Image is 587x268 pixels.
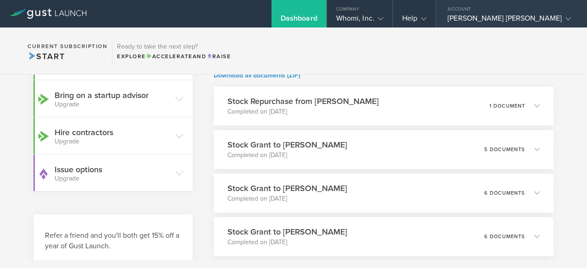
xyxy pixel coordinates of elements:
[227,95,379,107] h3: Stock Repurchase from [PERSON_NAME]
[117,52,231,60] div: Explore
[55,89,171,108] h3: Bring on a startup advisor
[117,44,231,50] h3: Ready to take the next step?
[45,230,181,252] h3: Refer a friend and you'll both get 15% off a year of Gust Launch.
[489,104,525,109] p: 1 document
[227,226,347,238] h3: Stock Grant to [PERSON_NAME]
[55,138,171,145] small: Upgrade
[448,14,571,27] div: [PERSON_NAME] [PERSON_NAME]
[484,191,525,196] p: 6 documents
[28,44,107,49] h2: Current Subscription
[28,51,65,61] span: Start
[146,53,207,60] span: and
[281,14,317,27] div: Dashboard
[227,107,379,116] p: Completed on [DATE]
[55,164,171,182] h3: Issue options
[227,182,347,194] h3: Stock Grant to [PERSON_NAME]
[214,71,300,79] a: Download all documents (ZIP)
[206,53,231,60] span: Raise
[227,139,347,151] h3: Stock Grant to [PERSON_NAME]
[227,238,347,247] p: Completed on [DATE]
[484,147,525,152] p: 5 documents
[541,224,587,268] iframe: Chat Widget
[484,234,525,239] p: 6 documents
[146,53,193,60] span: Accelerate
[112,37,235,65] div: Ready to take the next step?ExploreAccelerateandRaise
[402,14,426,27] div: Help
[227,151,347,160] p: Completed on [DATE]
[227,194,347,203] p: Completed on [DATE]
[55,126,171,145] h3: Hire contractors
[55,101,171,108] small: Upgrade
[336,14,383,27] div: Whomi, Inc.
[55,175,171,182] small: Upgrade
